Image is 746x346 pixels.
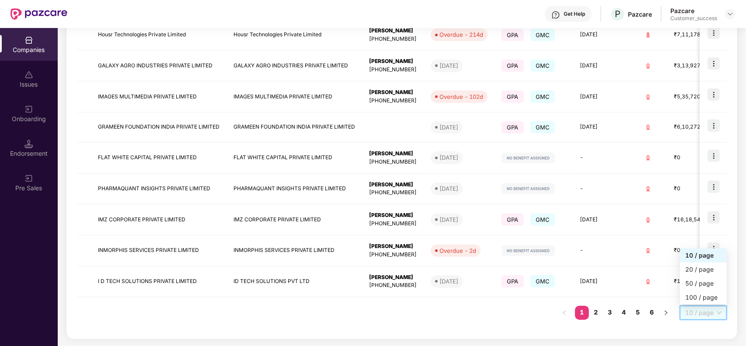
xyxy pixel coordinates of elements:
[617,306,631,320] li: 4
[227,112,362,143] td: GRAMEEN FOUNDATION INDIA PRIVATE LIMITED
[369,189,417,197] div: [PHONE_NUMBER]
[708,242,720,255] img: icon
[227,20,362,51] td: Housr Technologies Private Limited
[636,93,660,101] div: 0
[636,246,660,255] div: 0
[369,66,417,74] div: [PHONE_NUMBER]
[628,10,652,18] div: Pazcare
[369,158,417,166] div: [PHONE_NUMBER]
[369,27,417,35] div: [PERSON_NAME]
[645,306,659,319] a: 6
[369,281,417,290] div: [PHONE_NUMBER]
[603,306,617,320] li: 3
[227,174,362,205] td: PHARMAQUANT INSIGHTS PRIVATE LIMITED
[685,293,722,302] div: 100 / page
[502,29,524,41] span: GPA
[674,246,718,255] div: ₹0
[91,112,227,143] td: GRAMEEN FOUNDATION INDIA PRIVATE LIMITED
[636,154,660,162] div: 0
[227,204,362,235] td: IMZ CORPORATE PRIVATE LIMITED
[573,112,629,143] td: [DATE]
[369,35,417,43] div: [PHONE_NUMBER]
[10,8,67,20] img: New Pazcare Logo
[439,61,458,70] div: [DATE]
[502,213,524,226] span: GPA
[680,306,727,320] div: Page Size
[680,248,727,262] div: 10 / page
[674,216,718,224] div: ₹16,18,543.46
[530,29,555,41] span: GMC
[674,154,718,162] div: ₹0
[573,266,629,297] td: [DATE]
[659,306,673,320] li: Next Page
[551,10,560,19] img: svg+xml;base64,PHN2ZyBpZD0iSGVscC0zMngzMiIgeG1sbnM9Imh0dHA6Ly93d3cudzMub3JnLzIwMDAvc3ZnIiB3aWR0aD...
[369,242,417,251] div: [PERSON_NAME]
[636,123,660,131] div: 0
[663,310,669,315] span: right
[227,50,362,81] td: GALAXY AGRO INDUSTRIES PRIVATE LIMITED
[369,150,417,158] div: [PERSON_NAME]
[227,266,362,297] td: ID TECH SOLUTIONS PVT LTD
[680,262,727,276] div: 20 / page
[685,265,722,274] div: 20 / page
[674,31,718,39] div: ₹7,11,178.92
[674,62,718,70] div: ₹3,13,927.2
[589,306,603,320] li: 2
[530,59,555,72] span: GMC
[502,275,524,287] span: GPA
[645,306,659,320] li: 6
[91,174,227,205] td: PHARMAQUANT INSIGHTS PRIVATE LIMITED
[502,121,524,133] span: GPA
[562,310,567,315] span: left
[439,30,483,39] div: Overdue - 214d
[439,153,458,162] div: [DATE]
[502,183,555,194] img: svg+xml;base64,PHN2ZyB4bWxucz0iaHR0cDovL3d3dy53My5vcmcvMjAwMC9zdmciIHdpZHRoPSIxMjIiIGhlaWdodD0iMj...
[530,275,555,287] span: GMC
[708,27,720,39] img: icon
[674,185,718,193] div: ₹0
[615,9,621,19] span: P
[573,20,629,51] td: [DATE]
[685,251,722,260] div: 10 / page
[685,279,722,288] div: 50 / page
[727,10,734,17] img: svg+xml;base64,PHN2ZyBpZD0iRHJvcGRvd24tMzJ4MzIiIHhtbG5zPSJodHRwOi8vd3d3LnczLm9yZy8yMDAwL3N2ZyIgd2...
[502,59,524,72] span: GPA
[670,7,717,15] div: Pazcare
[573,174,629,205] td: -
[573,50,629,81] td: [DATE]
[674,93,718,101] div: ₹5,35,720
[24,70,33,79] img: svg+xml;base64,PHN2ZyBpZD0iSXNzdWVzX2Rpc2FibGVkIiB4bWxucz0iaHR0cDovL3d3dy53My5vcmcvMjAwMC9zdmciIH...
[636,31,660,39] div: 8
[636,216,660,224] div: 0
[708,57,720,70] img: icon
[369,220,417,228] div: [PHONE_NUMBER]
[680,276,727,290] div: 50 / page
[670,15,717,22] div: Customer_success
[708,150,720,162] img: icon
[439,277,458,286] div: [DATE]
[91,235,227,266] td: INMORPHIS SERVICES PRIVATE LIMITED
[91,20,227,51] td: Housr Technologies Private Limited
[573,235,629,266] td: -
[24,174,33,183] img: svg+xml;base64,PHN2ZyB3aWR0aD0iMjAiIGhlaWdodD0iMjAiIHZpZXdCb3g9IjAgMCAyMCAyMCIgZmlsbD0ibm9uZSIgeG...
[617,306,631,319] a: 4
[227,81,362,112] td: IMAGES MULTIMEDIA PRIVATE LIMITED
[369,211,417,220] div: [PERSON_NAME]
[636,277,660,286] div: 0
[603,306,617,319] a: 3
[708,119,720,132] img: icon
[227,143,362,174] td: FLAT WHITE CAPITAL PRIVATE LIMITED
[439,92,483,101] div: Overdue - 102d
[558,306,572,320] li: Previous Page
[502,153,555,163] img: svg+xml;base64,PHN2ZyB4bWxucz0iaHR0cDovL3d3dy53My5vcmcvMjAwMC9zdmciIHdpZHRoPSIxMjIiIGhlaWdodD0iMj...
[674,277,718,286] div: ₹10,99,424.2
[502,245,555,256] img: svg+xml;base64,PHN2ZyB4bWxucz0iaHR0cDovL3d3dy53My5vcmcvMjAwMC9zdmciIHdpZHRoPSIxMjIiIGhlaWdodD0iMj...
[24,36,33,45] img: svg+xml;base64,PHN2ZyBpZD0iQ29tcGFuaWVzIiB4bWxucz0iaHR0cDovL3d3dy53My5vcmcvMjAwMC9zdmciIHdpZHRoPS...
[439,246,476,255] div: Overdue - 2d
[439,123,458,132] div: [DATE]
[91,204,227,235] td: IMZ CORPORATE PRIVATE LIMITED
[369,181,417,189] div: [PERSON_NAME]
[708,181,720,193] img: icon
[530,213,555,226] span: GMC
[636,62,660,70] div: 0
